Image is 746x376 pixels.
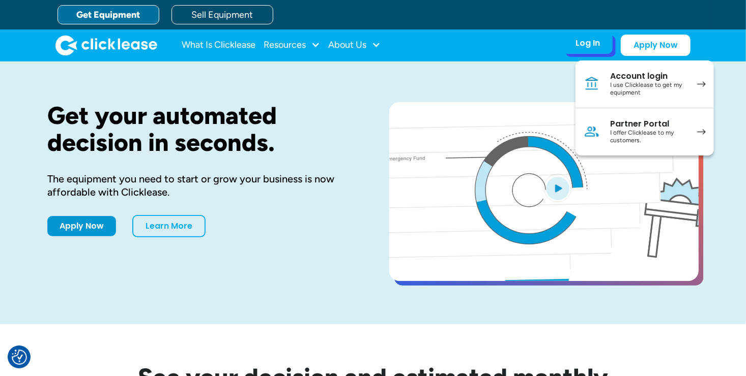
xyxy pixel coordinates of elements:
a: Account loginI use Clicklease to get my equipment [576,60,714,108]
a: Get Equipment [58,5,159,24]
div: Account login [610,71,687,81]
img: Person icon [584,123,600,140]
a: Apply Now [47,216,116,236]
a: home [55,35,157,55]
a: Apply Now [621,35,691,56]
h1: Get your automated decision in seconds. [47,102,357,156]
div: Partner Portal [610,119,687,129]
a: Sell Equipment [171,5,273,24]
div: Log In [576,38,600,48]
img: arrow [697,81,706,87]
div: Resources [264,35,320,55]
div: I offer Clicklease to my customers. [610,129,687,145]
img: Blue play button logo on a light blue circular background [544,174,571,202]
a: Learn More [132,215,206,237]
nav: Log In [576,60,714,155]
div: About Us [328,35,381,55]
img: Bank icon [584,76,600,92]
div: The equipment you need to start or grow your business is now affordable with Clicklease. [47,172,357,199]
img: arrow [697,129,706,135]
a: What Is Clicklease [182,35,255,55]
img: Clicklease logo [55,35,157,55]
button: Consent Preferences [12,350,27,365]
div: I use Clicklease to get my equipment [610,81,687,97]
a: Partner PortalI offer Clicklease to my customers. [576,108,714,155]
a: open lightbox [389,102,699,281]
img: Revisit consent button [12,350,27,365]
